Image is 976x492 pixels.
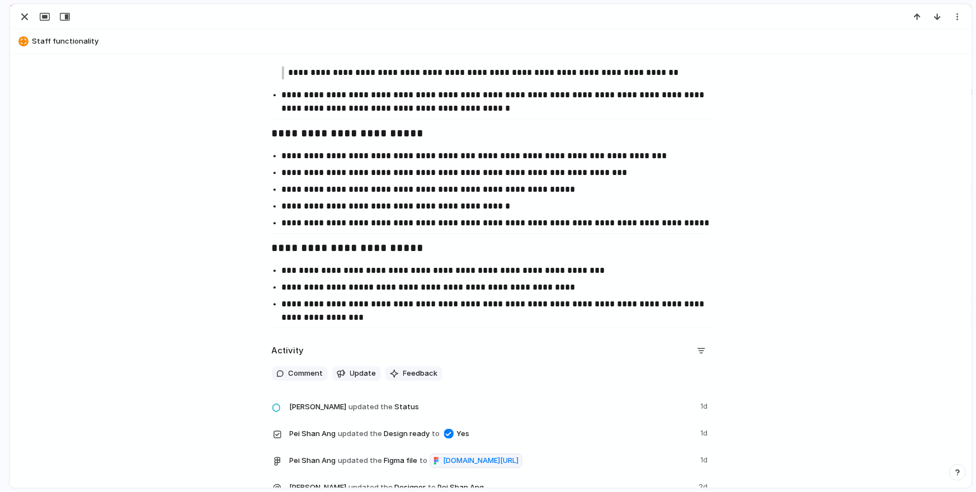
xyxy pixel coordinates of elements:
span: Pei Shan Ang [290,455,336,466]
span: Feedback [403,368,438,379]
span: Comment [289,368,323,379]
span: Pei Shan Ang [290,428,336,439]
button: Comment [272,366,328,381]
button: Update [332,366,381,381]
span: Update [350,368,376,379]
span: 1d [701,452,710,466]
span: Status [290,399,694,414]
span: 1d [701,399,710,412]
span: Design ready [290,425,694,441]
span: [PERSON_NAME] [290,401,347,413]
span: updated the [348,401,393,413]
button: Feedback [385,366,442,381]
a: [DOMAIN_NAME][URL] [430,453,522,468]
span: updated the [338,455,382,466]
span: 1d [701,425,710,439]
span: to [419,455,427,466]
span: Figma file [290,452,694,468]
span: Yes [457,428,470,439]
h2: Activity [272,344,304,357]
span: Staff functionality [32,36,966,47]
span: updated the [338,428,382,439]
button: Staff functionality [15,32,966,50]
span: [DOMAIN_NAME][URL] [444,455,519,466]
span: to [432,428,440,439]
